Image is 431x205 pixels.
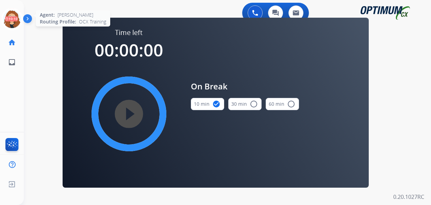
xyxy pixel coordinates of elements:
mat-icon: radio_button_unchecked [250,100,258,108]
button: 10 min [191,98,224,110]
span: [PERSON_NAME] [57,12,93,18]
button: 30 min [228,98,262,110]
mat-icon: check_circle [212,100,220,108]
button: 60 min [266,98,299,110]
mat-icon: inbox [8,58,16,66]
span: OCX Training [79,18,106,25]
span: Time left [115,28,143,37]
span: Agent: [40,12,55,18]
span: Routing Profile: [40,18,76,25]
span: 00:00:00 [95,38,163,62]
mat-icon: home [8,38,16,47]
p: 0.20.1027RC [393,193,424,201]
mat-icon: play_circle_filled [125,110,133,118]
span: On Break [191,80,299,92]
mat-icon: radio_button_unchecked [287,100,295,108]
